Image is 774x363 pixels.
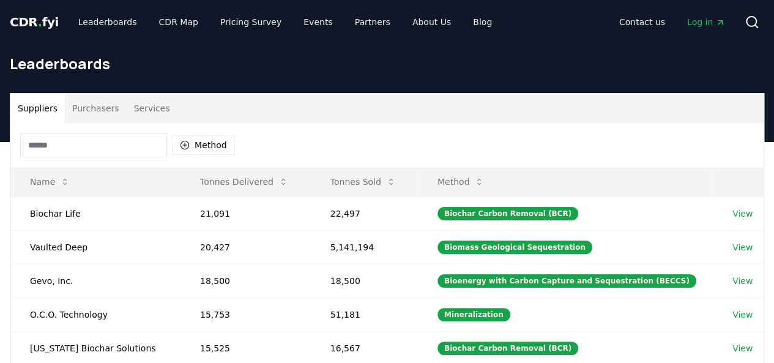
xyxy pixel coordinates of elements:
a: Blog [463,11,502,33]
button: Method [172,135,235,155]
div: Biochar Carbon Removal (BCR) [437,342,578,355]
a: CDR Map [149,11,208,33]
span: Log in [687,16,725,28]
div: Biochar Carbon Removal (BCR) [437,207,578,220]
button: Tonnes Sold [321,170,406,194]
td: 18,500 [311,264,418,298]
a: View [732,342,753,354]
button: Method [428,170,494,194]
button: Name [20,170,80,194]
a: Log in [677,11,735,33]
div: Bioenergy with Carbon Capture and Sequestration (BECCS) [437,274,696,288]
td: Biochar Life [10,196,180,230]
a: View [732,241,753,253]
a: Contact us [609,11,675,33]
div: Biomass Geological Sequestration [437,241,592,254]
td: O.C.O. Technology [10,298,180,331]
nav: Main [609,11,735,33]
span: . [38,15,42,29]
nav: Main [69,11,502,33]
h1: Leaderboards [10,54,764,73]
a: View [732,275,753,287]
a: Partners [345,11,400,33]
button: Purchasers [65,94,127,123]
button: Services [127,94,177,123]
td: 21,091 [180,196,311,230]
td: Gevo, Inc. [10,264,180,298]
td: 5,141,194 [311,230,418,264]
a: Leaderboards [69,11,147,33]
div: Mineralization [437,308,510,321]
td: Vaulted Deep [10,230,180,264]
td: 51,181 [311,298,418,331]
a: About Us [403,11,461,33]
td: 15,753 [180,298,311,331]
button: Suppliers [10,94,65,123]
a: View [732,208,753,220]
td: 22,497 [311,196,418,230]
td: 18,500 [180,264,311,298]
button: Tonnes Delivered [190,170,298,194]
a: CDR.fyi [10,13,59,31]
span: CDR fyi [10,15,59,29]
a: Pricing Survey [210,11,291,33]
td: 20,427 [180,230,311,264]
a: View [732,309,753,321]
a: Events [294,11,342,33]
